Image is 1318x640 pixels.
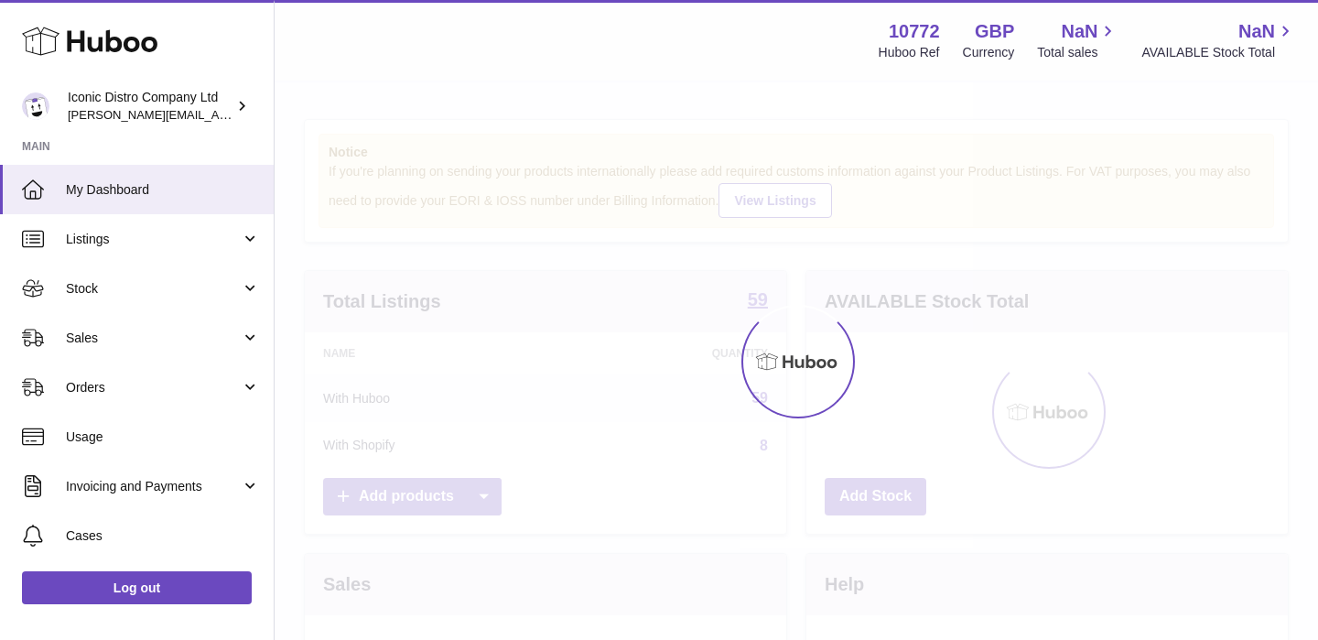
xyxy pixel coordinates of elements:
span: Cases [66,527,260,545]
span: Invoicing and Payments [66,478,241,495]
a: NaN AVAILABLE Stock Total [1141,19,1296,61]
span: NaN [1238,19,1275,44]
span: Total sales [1037,44,1118,61]
strong: GBP [975,19,1014,44]
a: Log out [22,571,252,604]
span: AVAILABLE Stock Total [1141,44,1296,61]
span: Usage [66,428,260,446]
span: My Dashboard [66,181,260,199]
span: Orders [66,379,241,396]
a: NaN Total sales [1037,19,1118,61]
div: Iconic Distro Company Ltd [68,89,232,124]
img: paul@iconicdistro.com [22,92,49,120]
span: [PERSON_NAME][EMAIL_ADDRESS][DOMAIN_NAME] [68,107,367,122]
strong: 10772 [889,19,940,44]
span: Stock [66,280,241,298]
span: NaN [1061,19,1097,44]
span: Listings [66,231,241,248]
div: Huboo Ref [879,44,940,61]
div: Currency [963,44,1015,61]
span: Sales [66,330,241,347]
